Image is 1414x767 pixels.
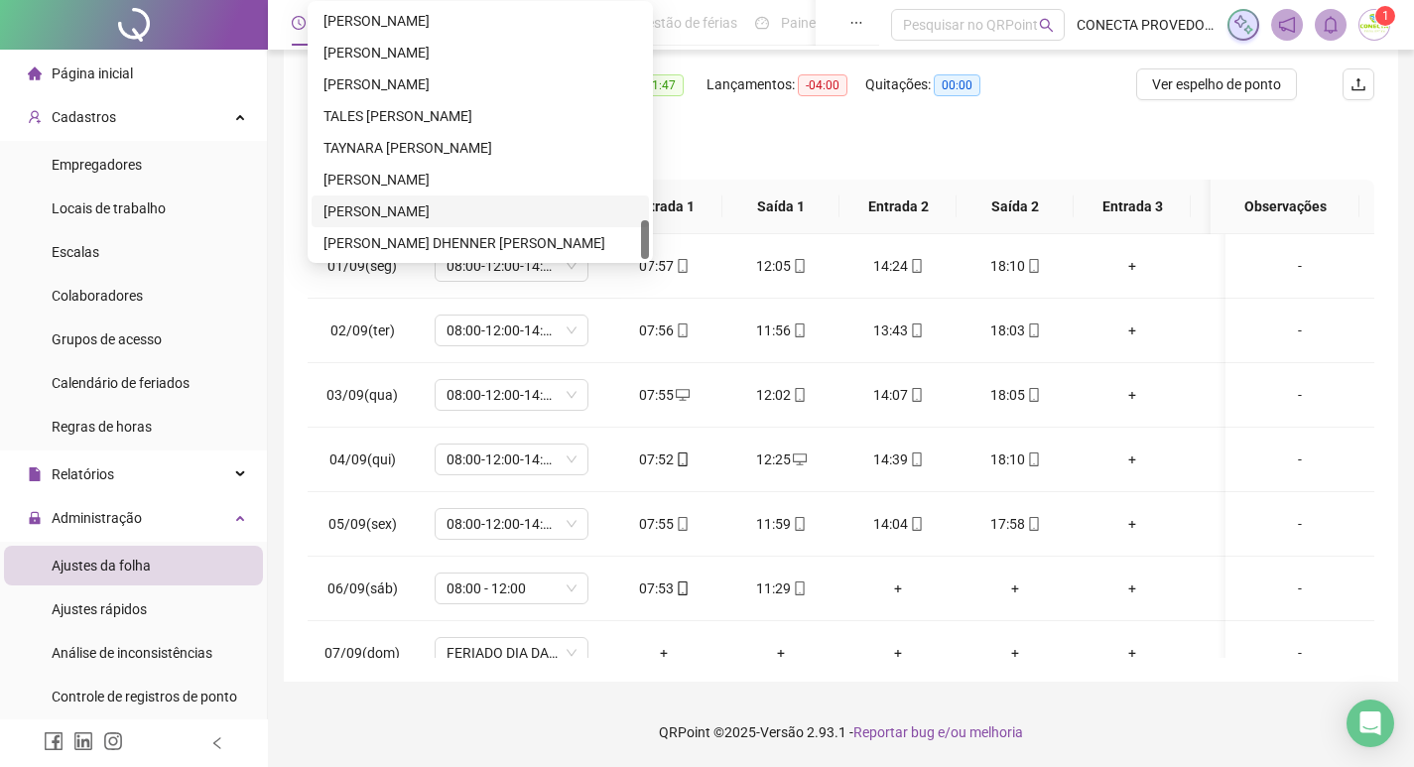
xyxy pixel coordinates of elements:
[312,227,649,259] div: WHESLLEY DHENNER GOMES DO NASCIMENTO
[52,200,166,216] span: Locais de trabalho
[52,375,190,391] span: Calendário de feriados
[330,322,395,338] span: 02/09(ter)
[849,16,863,30] span: ellipsis
[447,638,577,668] span: FERIADO DIA DA INDEPENDÊNCIA
[1136,68,1297,100] button: Ver espelho de ponto
[674,581,690,595] span: mobile
[44,731,64,751] span: facebook
[52,466,114,482] span: Relatórios
[760,724,804,740] span: Versão
[1241,642,1358,664] div: -
[1207,384,1292,406] div: +
[707,73,865,96] div: Lançamentos:
[52,331,162,347] span: Grupos de acesso
[52,601,147,617] span: Ajustes rápidos
[621,642,707,664] div: +
[312,37,649,68] div: RODRIGO FREDDY SOUSA ALMEIDA
[957,180,1074,234] th: Saída 2
[621,384,707,406] div: 07:55
[637,15,737,31] span: Gestão de férias
[791,388,807,402] span: mobile
[324,645,400,661] span: 07/09(dom)
[1241,320,1358,341] div: -
[1090,255,1175,277] div: +
[52,288,143,304] span: Colaboradores
[323,232,637,254] div: [PERSON_NAME] DHENNER [PERSON_NAME]
[972,384,1058,406] div: 18:05
[328,516,397,532] span: 05/09(sex)
[1207,448,1292,470] div: +
[1241,448,1358,470] div: -
[52,510,142,526] span: Administração
[621,448,707,470] div: 07:52
[1207,255,1292,277] div: +
[738,384,824,406] div: 12:02
[1241,384,1358,406] div: -
[1090,513,1175,535] div: +
[972,577,1058,599] div: +
[621,320,707,341] div: 07:56
[621,577,707,599] div: 07:53
[791,452,807,466] span: desktop
[738,513,824,535] div: 11:59
[908,517,924,531] span: mobile
[674,323,690,337] span: mobile
[865,73,1004,96] div: Quitações:
[52,65,133,81] span: Página inicial
[323,200,637,222] div: [PERSON_NAME]
[1191,180,1308,234] th: Saída 3
[755,16,769,30] span: dashboard
[855,513,941,535] div: 14:04
[52,157,142,173] span: Empregadores
[52,689,237,704] span: Controle de registros de ponto
[1090,448,1175,470] div: +
[1077,14,1216,36] span: CONECTA PROVEDOR DE INTERNET LTDA
[791,581,807,595] span: mobile
[1025,259,1041,273] span: mobile
[798,74,847,96] span: -04:00
[1241,255,1358,277] div: -
[674,452,690,466] span: mobile
[781,15,858,31] span: Painel do DP
[28,110,42,124] span: user-add
[972,320,1058,341] div: 18:03
[1278,16,1296,34] span: notification
[853,724,1023,740] span: Reportar bug e/ou melhoria
[855,577,941,599] div: +
[972,513,1058,535] div: 17:58
[1241,577,1358,599] div: -
[1090,577,1175,599] div: +
[738,448,824,470] div: 12:25
[28,511,42,525] span: lock
[855,642,941,664] div: +
[908,388,924,402] span: mobile
[839,180,957,234] th: Entrada 2
[1207,642,1292,664] div: +
[908,452,924,466] span: mobile
[637,74,684,96] span: 01:47
[621,255,707,277] div: 07:57
[447,509,577,539] span: 08:00-12:00-14:00-18:00
[312,132,649,164] div: TAYNARA LETÍCIA FERREIRA DO NASCIMENTO
[908,259,924,273] span: mobile
[327,258,397,274] span: 01/09(seg)
[323,169,637,191] div: [PERSON_NAME]
[791,323,807,337] span: mobile
[447,574,577,603] span: 08:00 - 12:00
[1025,388,1041,402] span: mobile
[855,448,941,470] div: 14:39
[312,195,649,227] div: VITORIA LAIANE DOS SANTOS SILVA
[447,251,577,281] span: 08:00-12:00-14:00-18:00
[674,517,690,531] span: mobile
[972,642,1058,664] div: +
[1382,9,1389,23] span: 1
[447,380,577,410] span: 08:00-12:00-14:00-18:00
[1241,513,1358,535] div: -
[1090,384,1175,406] div: +
[312,100,649,132] div: TALES MELO SOARES
[855,255,941,277] div: 14:24
[1211,180,1359,234] th: Observações
[1359,10,1389,40] img: 34453
[791,259,807,273] span: mobile
[447,316,577,345] span: 08:00-12:00-14:00-18:00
